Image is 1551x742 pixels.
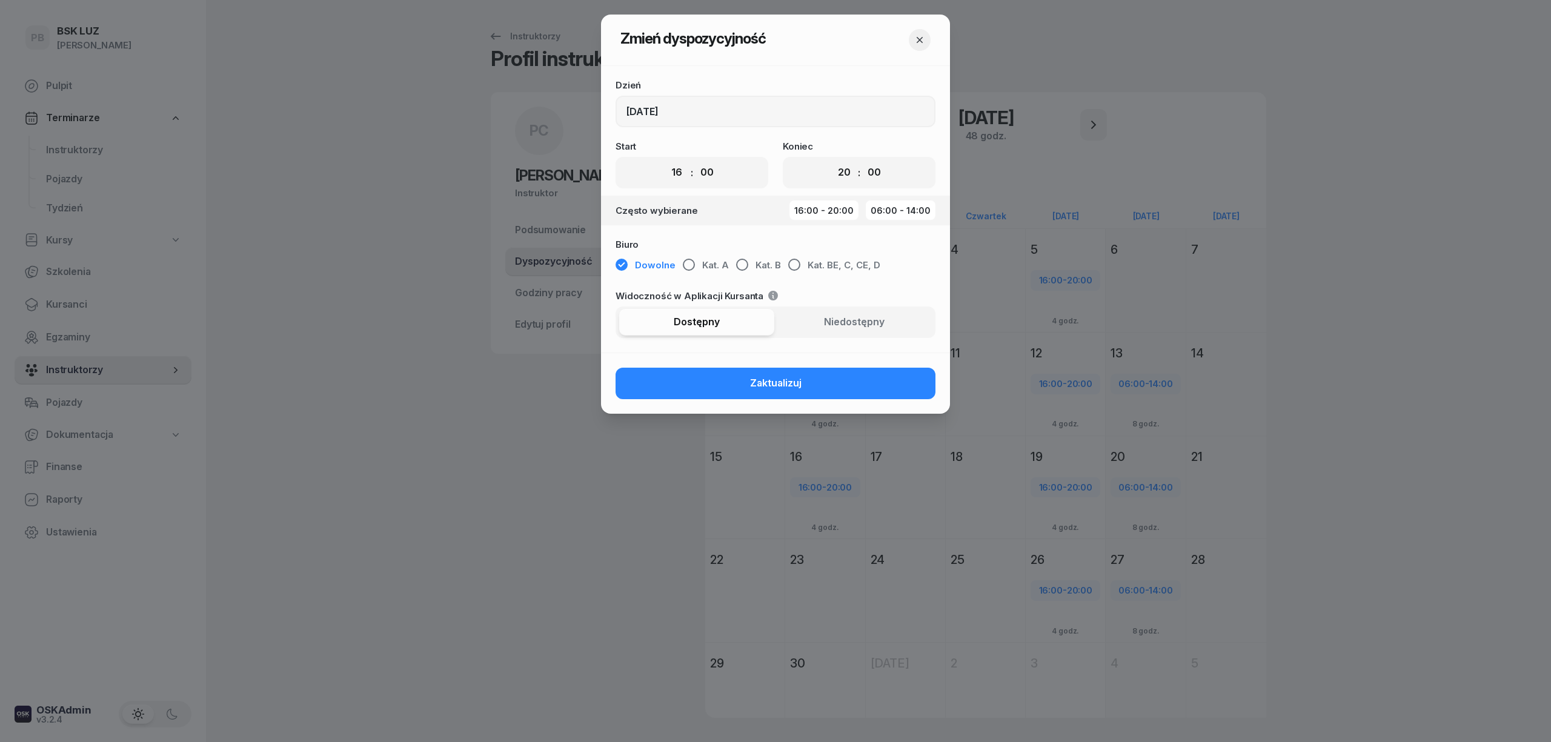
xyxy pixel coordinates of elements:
[756,257,781,273] span: Kat. B
[616,255,676,277] button: Dowolne
[674,314,720,330] span: Dostępny
[702,257,729,273] span: Kat. A
[620,30,766,47] span: Zmień dyspozycyjność
[808,257,880,273] span: Kat. BE, C, CE, D
[858,165,860,180] div: :
[736,255,781,277] button: Kat. B
[683,255,729,277] button: Kat. A
[789,200,859,220] button: 16:00 - 20:00
[866,200,935,220] button: 06:00 - 14:00
[616,291,935,300] label: Widoczność w Aplikacji Kursanta
[691,165,693,180] div: :
[824,314,885,330] span: Niedostępny
[777,309,932,336] button: Niedostępny
[788,255,880,277] button: Kat. BE, C, CE, D
[619,309,774,336] button: Dostępny
[635,257,676,273] span: Dowolne
[750,376,802,391] span: Zaktualizuj
[616,368,935,399] button: Zaktualizuj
